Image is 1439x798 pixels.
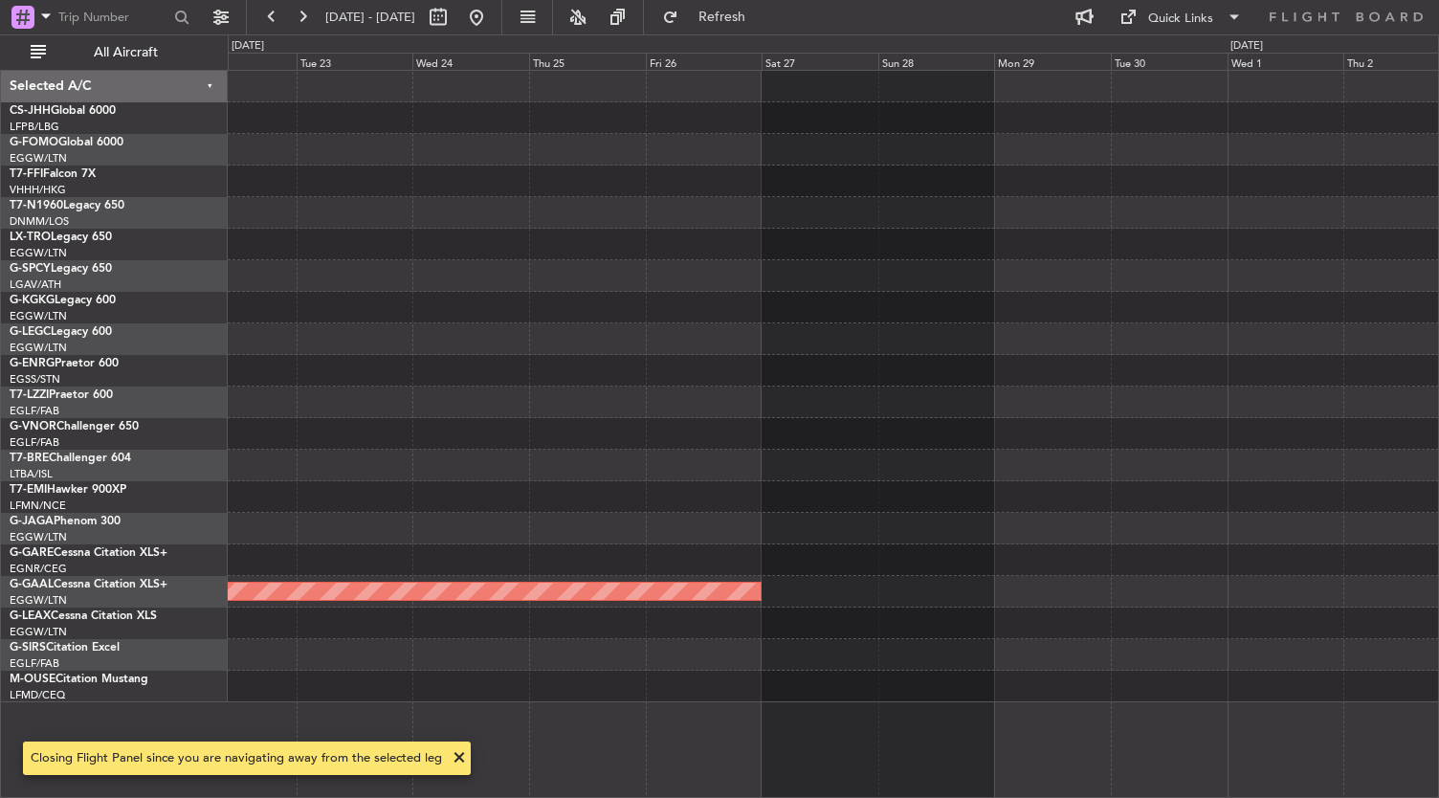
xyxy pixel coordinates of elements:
a: EGLF/FAB [10,404,59,418]
span: G-GAAL [10,579,54,590]
span: T7-N1960 [10,200,63,211]
div: Mon 29 [994,53,1111,70]
a: G-GAALCessna Citation XLS+ [10,579,167,590]
button: Refresh [653,2,768,33]
a: G-JAGAPhenom 300 [10,516,121,527]
span: T7-FFI [10,168,43,180]
a: LX-TROLegacy 650 [10,232,112,243]
a: G-VNORChallenger 650 [10,421,139,432]
span: G-SPCY [10,263,51,275]
a: T7-BREChallenger 604 [10,453,131,464]
div: [DATE] [232,38,264,55]
div: Mon 22 [180,53,297,70]
span: G-LEGC [10,326,51,338]
div: Sat 27 [762,53,878,70]
div: Wed 24 [412,53,529,70]
a: EGLF/FAB [10,656,59,671]
a: G-GARECessna Citation XLS+ [10,547,167,559]
a: G-SPCYLegacy 650 [10,263,112,275]
div: Closing Flight Panel since you are navigating away from the selected leg [31,749,442,768]
span: T7-EMI [10,484,47,496]
div: Tue 23 [297,53,413,70]
span: Refresh [682,11,763,24]
span: G-JAGA [10,516,54,527]
a: EGGW/LTN [10,593,67,608]
span: G-LEAX [10,610,51,622]
a: EGGW/LTN [10,341,67,355]
a: LGAV/ATH [10,277,61,292]
input: Trip Number [58,3,168,32]
span: LX-TRO [10,232,51,243]
a: DNMM/LOS [10,214,69,229]
a: EGGW/LTN [10,151,67,166]
button: All Aircraft [21,37,208,68]
div: Quick Links [1148,10,1213,29]
span: G-SIRS [10,642,46,654]
a: G-LEGCLegacy 600 [10,326,112,338]
a: CS-JHHGlobal 6000 [10,105,116,117]
span: G-VNOR [10,421,56,432]
a: LFMN/NCE [10,499,66,513]
a: EGGW/LTN [10,246,67,260]
a: T7-FFIFalcon 7X [10,168,96,180]
span: [DATE] - [DATE] [325,9,415,26]
a: G-KGKGLegacy 600 [10,295,116,306]
a: EGNR/CEG [10,562,67,576]
a: EGGW/LTN [10,309,67,323]
span: All Aircraft [50,46,202,59]
a: VHHH/HKG [10,183,66,197]
div: Sun 28 [878,53,995,70]
a: EGGW/LTN [10,625,67,639]
div: Fri 26 [646,53,763,70]
a: M-OUSECitation Mustang [10,674,148,685]
a: EGSS/STN [10,372,60,387]
span: G-FOMO [10,137,58,148]
a: EGGW/LTN [10,530,67,544]
div: Tue 30 [1111,53,1228,70]
div: Thu 25 [529,53,646,70]
span: G-ENRG [10,358,55,369]
a: T7-LZZIPraetor 600 [10,389,113,401]
button: Quick Links [1110,2,1251,33]
span: CS-JHH [10,105,51,117]
span: T7-LZZI [10,389,49,401]
a: LTBA/ISL [10,467,53,481]
a: LFPB/LBG [10,120,59,134]
a: EGLF/FAB [10,435,59,450]
a: G-ENRGPraetor 600 [10,358,119,369]
span: G-KGKG [10,295,55,306]
a: LFMD/CEQ [10,688,65,702]
span: M-OUSE [10,674,55,685]
span: G-GARE [10,547,54,559]
a: T7-N1960Legacy 650 [10,200,124,211]
a: G-FOMOGlobal 6000 [10,137,123,148]
span: T7-BRE [10,453,49,464]
a: T7-EMIHawker 900XP [10,484,126,496]
a: G-LEAXCessna Citation XLS [10,610,157,622]
div: Wed 1 [1228,53,1344,70]
a: G-SIRSCitation Excel [10,642,120,654]
div: [DATE] [1230,38,1263,55]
